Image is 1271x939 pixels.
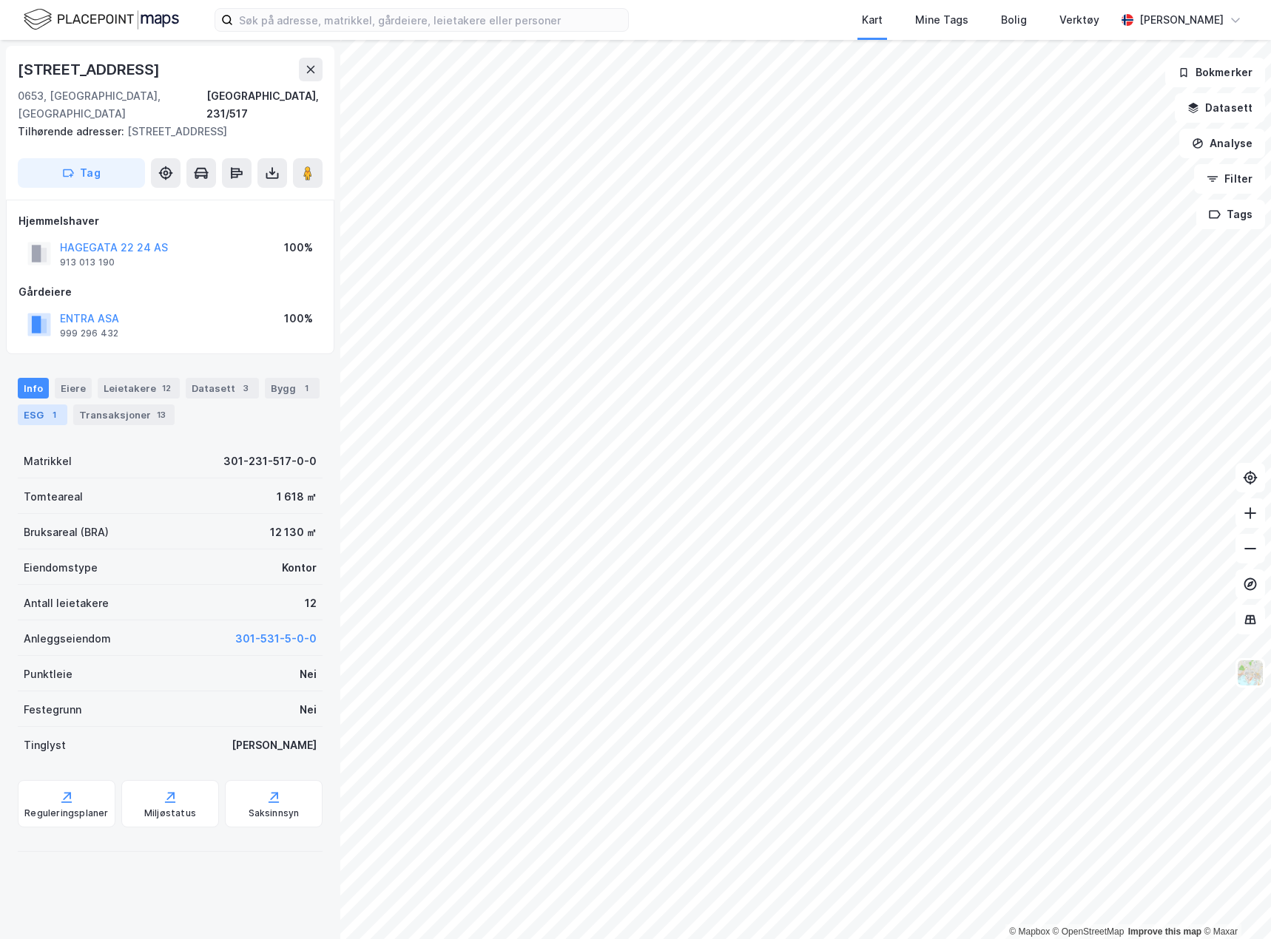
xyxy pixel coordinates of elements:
[235,630,317,648] button: 301-531-5-0-0
[18,158,145,188] button: Tag
[24,7,179,33] img: logo.f888ab2527a4732fd821a326f86c7f29.svg
[18,212,322,230] div: Hjemmelshaver
[862,11,883,29] div: Kart
[18,404,67,425] div: ESG
[24,701,81,719] div: Festegrunn
[1197,868,1271,939] iframe: Chat Widget
[24,559,98,577] div: Eiendomstype
[60,257,115,268] div: 913 013 190
[144,807,196,819] div: Miljøstatus
[73,404,175,425] div: Transaksjoner
[206,87,323,123] div: [GEOGRAPHIC_DATA], 231/517
[299,381,314,396] div: 1
[24,630,111,648] div: Anleggseiendom
[223,452,317,470] div: 301-231-517-0-0
[18,283,322,301] div: Gårdeiere
[915,11,968,29] div: Mine Tags
[300,701,317,719] div: Nei
[18,125,127,138] span: Tilhørende adresser:
[18,123,311,140] div: [STREET_ADDRESS]
[1059,11,1099,29] div: Verktøy
[1165,58,1265,87] button: Bokmerker
[282,559,317,577] div: Kontor
[284,310,313,328] div: 100%
[24,523,109,541] div: Bruksareal (BRA)
[18,87,206,123] div: 0653, [GEOGRAPHIC_DATA], [GEOGRAPHIC_DATA]
[98,378,180,399] div: Leietakere
[238,381,253,396] div: 3
[284,239,313,257] div: 100%
[18,58,163,81] div: [STREET_ADDRESS]
[24,488,83,506] div: Tomteareal
[47,407,61,422] div: 1
[233,9,628,31] input: Søk på adresse, matrikkel, gårdeiere, leietakere eller personer
[270,523,317,541] div: 12 130 ㎡
[1053,926,1125,937] a: OpenStreetMap
[18,378,49,399] div: Info
[1179,129,1265,158] button: Analyse
[1196,200,1265,229] button: Tags
[1009,926,1050,937] a: Mapbox
[186,378,259,399] div: Datasett
[1236,659,1264,687] img: Z
[154,407,169,422] div: 13
[24,452,72,470] div: Matrikkel
[300,665,317,683] div: Nei
[159,381,174,396] div: 12
[249,807,300,819] div: Saksinnsyn
[305,594,317,612] div: 12
[1001,11,1027,29] div: Bolig
[24,736,66,754] div: Tinglyst
[24,807,108,819] div: Reguleringsplaner
[1139,11,1224,29] div: [PERSON_NAME]
[232,736,317,754] div: [PERSON_NAME]
[265,378,320,399] div: Bygg
[1194,164,1265,194] button: Filter
[1175,93,1265,123] button: Datasett
[24,594,109,612] div: Antall leietakere
[55,378,92,399] div: Eiere
[1128,926,1201,937] a: Improve this map
[24,665,73,683] div: Punktleie
[277,488,317,506] div: 1 618 ㎡
[60,328,118,339] div: 999 296 432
